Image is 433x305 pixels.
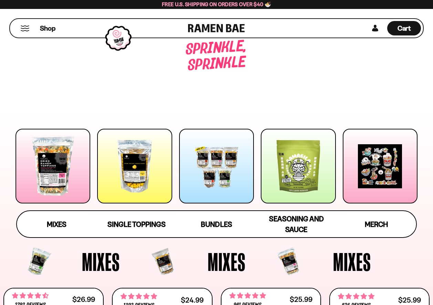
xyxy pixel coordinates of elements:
[107,220,166,229] span: Single Toppings
[47,220,66,229] span: Mixes
[365,220,388,229] span: Merch
[12,291,49,300] span: 4.68 stars
[256,211,336,237] a: Seasoning and Sauce
[72,296,95,303] div: $26.99
[398,24,411,32] span: Cart
[121,292,157,301] span: 4.76 stars
[201,220,232,229] span: Bundles
[40,24,55,33] span: Shop
[336,211,416,237] a: Merch
[269,214,324,234] span: Seasoning and Sauce
[208,249,246,275] span: Mixes
[82,249,120,275] span: Mixes
[162,1,271,8] span: Free U.S. Shipping on Orders over $40 🍜
[229,291,266,300] span: 4.75 stars
[20,25,30,31] button: Mobile Menu Trigger
[398,297,421,303] div: $25.99
[338,292,374,301] span: 4.76 stars
[290,296,312,303] div: $25.99
[333,249,371,275] span: Mixes
[97,211,177,237] a: Single Toppings
[177,211,257,237] a: Bundles
[181,297,204,303] div: $24.99
[17,211,97,237] a: Mixes
[387,19,421,38] a: Cart
[40,21,55,35] a: Shop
